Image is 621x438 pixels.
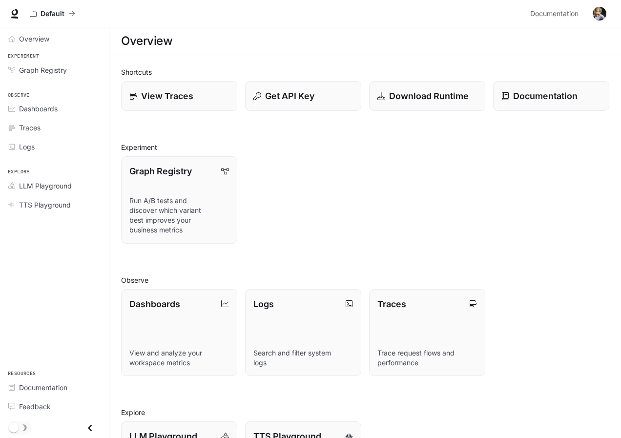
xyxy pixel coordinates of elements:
[4,100,105,117] a: Dashboards
[121,407,609,417] h2: Explore
[389,89,469,103] p: Download Runtime
[129,165,192,178] p: Graph Registry
[121,156,237,244] a: Graph RegistryRun A/B tests and discover which variant best improves your business metrics
[265,89,314,103] p: Get API Key
[79,418,101,438] button: Close drawer
[41,10,64,18] p: Default
[19,382,67,393] span: Documentation
[253,348,353,368] p: Search and filter system logs
[121,142,609,152] h2: Experiment
[129,196,229,235] p: Run A/B tests and discover which variant best improves your business metrics
[9,422,19,433] span: Dark mode toggle
[121,31,172,51] h1: Overview
[19,401,51,412] span: Feedback
[121,67,609,77] h2: Shortcuts
[121,289,237,376] a: DashboardsView and analyze your workspace metrics
[129,297,180,311] p: Dashboards
[245,81,361,111] button: Get API Key
[369,81,485,111] a: Download Runtime
[121,275,609,285] h2: Observe
[4,398,105,415] a: Feedback
[369,289,485,376] a: TracesTrace request flows and performance
[19,104,58,114] span: Dashboards
[121,81,237,111] a: View Traces
[4,62,105,79] a: Graph Registry
[19,34,49,44] span: Overview
[245,289,361,376] a: LogsSearch and filter system logs
[19,181,72,191] span: LLM Playground
[4,30,105,47] a: Overview
[526,4,586,23] a: Documentation
[19,65,67,75] span: Graph Registry
[25,4,80,23] button: All workspaces
[377,348,477,368] p: Trace request flows and performance
[129,348,229,368] p: View and analyze your workspace metrics
[493,81,609,111] a: Documentation
[4,379,105,396] a: Documentation
[4,177,105,194] a: LLM Playground
[19,200,71,210] span: TTS Playground
[377,297,406,311] p: Traces
[4,119,105,136] a: Traces
[590,4,609,23] button: User avatar
[4,138,105,155] a: Logs
[141,89,193,103] p: View Traces
[593,7,606,21] img: User avatar
[19,123,41,133] span: Traces
[513,89,578,103] p: Documentation
[4,196,105,213] a: TTS Playground
[19,142,35,152] span: Logs
[253,297,274,311] p: Logs
[530,8,579,20] span: Documentation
